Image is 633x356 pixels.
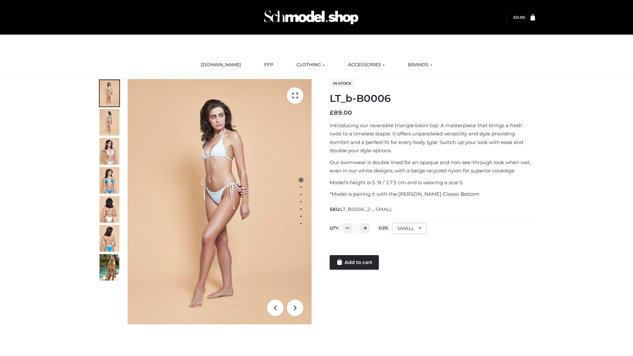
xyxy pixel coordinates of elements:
[330,158,535,175] p: Our swimwear is double lined for an opaque and non-see-through look when wet, even in our white d...
[259,58,278,72] a: FFP
[343,58,390,72] a: ACCESSORIES
[330,205,393,213] span: SKU:
[330,190,535,198] p: *Model is pairing it with the [PERSON_NAME] Classic Bottom
[403,58,437,72] a: BRANDS
[100,80,119,106] img: ArielClassicBikiniTop_CloudNine_AzureSky_OW114ECO_1-scaled.jpg
[378,225,389,230] label: Size:
[330,225,339,230] label: QTY:
[100,109,119,135] img: ArielClassicBikiniTop_CloudNine_AzureSky_OW114ECO_2-scaled.jpg
[330,255,379,270] a: Add to cart
[100,196,119,222] img: ArielClassicBikiniTop_CloudNine_AzureSky_OW114ECO_7-scaled.jpg
[330,109,352,116] bdi: 89.00
[392,223,426,234] div: SMALL
[291,58,330,72] a: CLOTHING
[513,15,525,20] a: £0.00
[100,138,119,164] img: ArielClassicBikiniTop_CloudNine_AzureSky_OW114ECO_3-scaled.jpg
[330,121,535,155] p: Introducing our reversible triangle bikini top. A masterpiece that brings a fresh twist to a time...
[100,225,119,252] img: ArielClassicBikiniTop_CloudNine_AzureSky_OW114ECO_8-scaled.jpg
[330,79,354,87] span: In stock
[330,93,535,104] h1: LT_b-B0006
[330,109,334,116] span: £
[513,15,516,20] span: £
[128,79,312,324] img: ArielClassicBikiniTop_CloudNine_AzureSky_OW114ECO_1
[196,58,246,72] a: [DOMAIN_NAME]
[330,178,535,187] p: Model’s height is 5 ‘8 / 173 cm and is wearing a size S.
[100,167,119,193] img: ArielClassicBikiniTop_CloudNine_AzureSky_OW114ECO_4-scaled.jpg
[341,206,392,212] span: LT_B0006_2-_-SMALL
[513,15,525,20] bdi: 0.00
[100,254,119,281] img: Arieltop_CloudNine_AzureSky2.jpg
[262,4,361,30] img: Schmodel Admin 964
